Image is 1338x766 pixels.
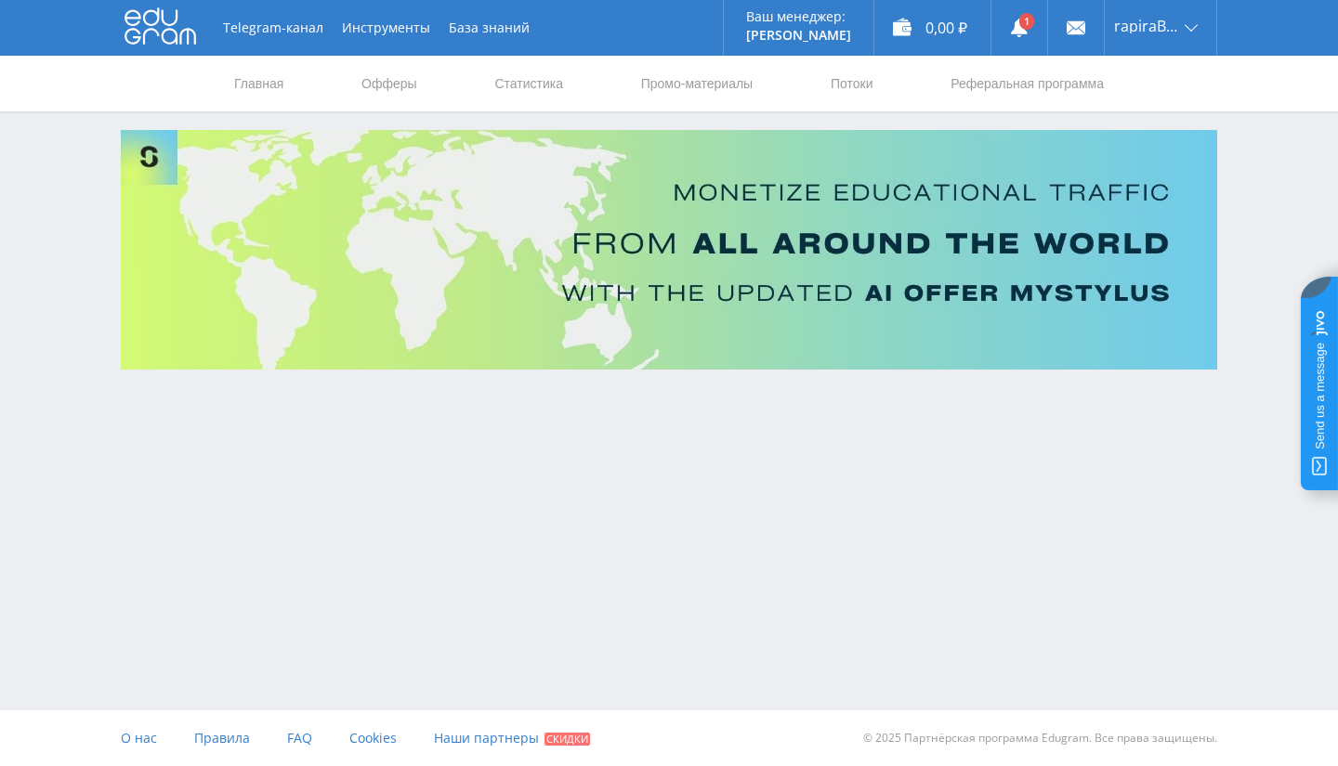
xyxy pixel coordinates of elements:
a: Потоки [829,56,875,111]
span: rapiraBy44 [1114,19,1179,33]
a: Правила [194,710,250,766]
a: FAQ [287,710,312,766]
span: О нас [121,729,157,747]
img: Banner [121,130,1217,370]
a: Реферальная программа [949,56,1106,111]
span: Правила [194,729,250,747]
p: Ваш менеджер: [746,9,851,24]
span: Скидки [544,733,590,746]
a: Офферы [360,56,419,111]
a: Статистика [492,56,565,111]
div: © 2025 Партнёрская программа Edugram. Все права защищены. [678,710,1217,766]
a: Главная [232,56,285,111]
a: О нас [121,710,157,766]
a: Наши партнеры Скидки [434,710,590,766]
a: Промо-материалы [639,56,754,111]
span: Cookies [349,729,397,747]
p: [PERSON_NAME] [746,28,851,43]
a: Cookies [349,710,397,766]
span: FAQ [287,729,312,747]
span: Наши партнеры [434,729,539,747]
